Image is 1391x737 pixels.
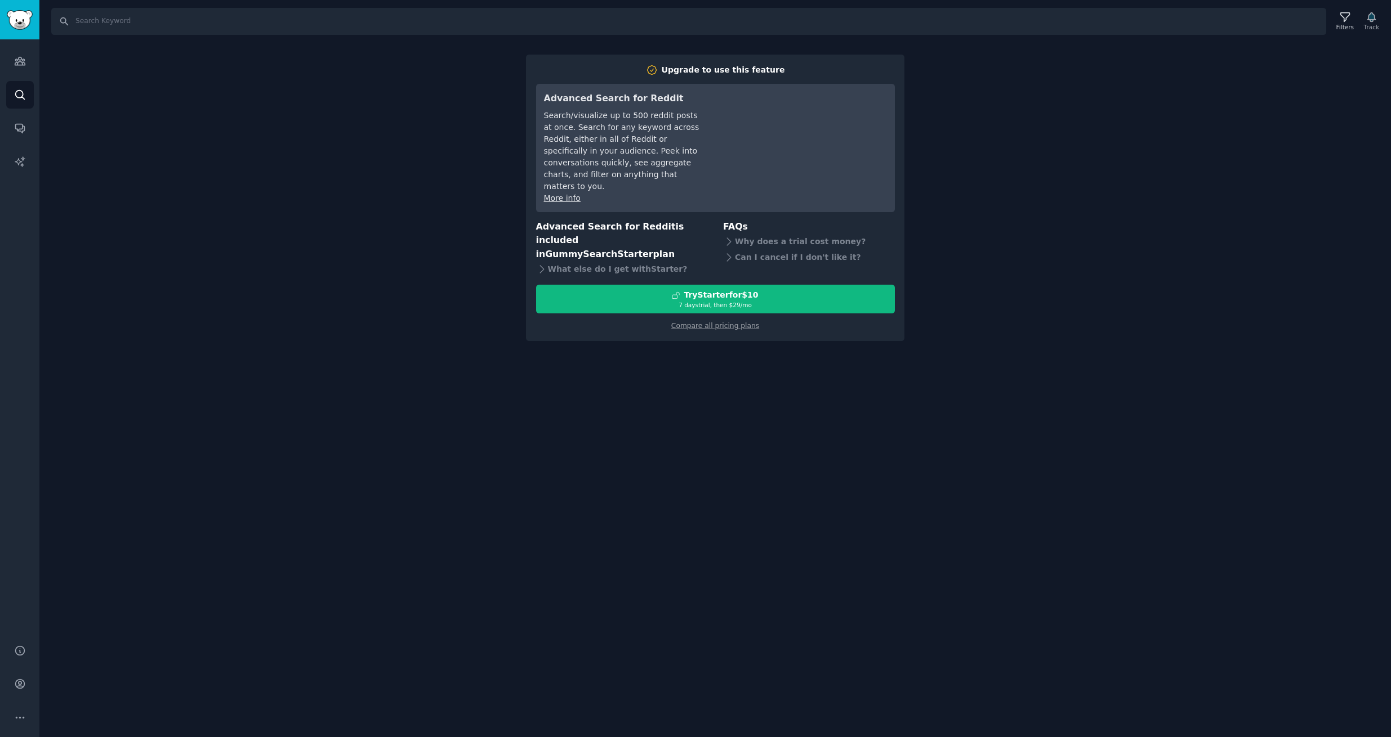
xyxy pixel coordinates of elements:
div: Filters [1336,23,1354,31]
h3: Advanced Search for Reddit is included in plan [536,220,708,262]
div: Can I cancel if I don't like it? [723,249,895,265]
a: Compare all pricing plans [671,322,759,330]
div: Why does a trial cost money? [723,233,895,249]
a: More info [544,194,581,203]
img: GummySearch logo [7,10,33,30]
iframe: YouTube video player [718,92,887,176]
span: GummySearch Starter [545,249,653,259]
div: 7 days trial, then $ 29 /mo [537,301,894,309]
div: Search/visualize up to 500 reddit posts at once. Search for any keyword across Reddit, either in ... [544,110,702,192]
h3: Advanced Search for Reddit [544,92,702,106]
div: Upgrade to use this feature [662,64,785,76]
div: Try Starter for $10 [684,289,758,301]
button: TryStarterfor$107 daystrial, then $29/mo [536,285,895,313]
input: Search Keyword [51,8,1326,35]
h3: FAQs [723,220,895,234]
div: What else do I get with Starter ? [536,261,708,277]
